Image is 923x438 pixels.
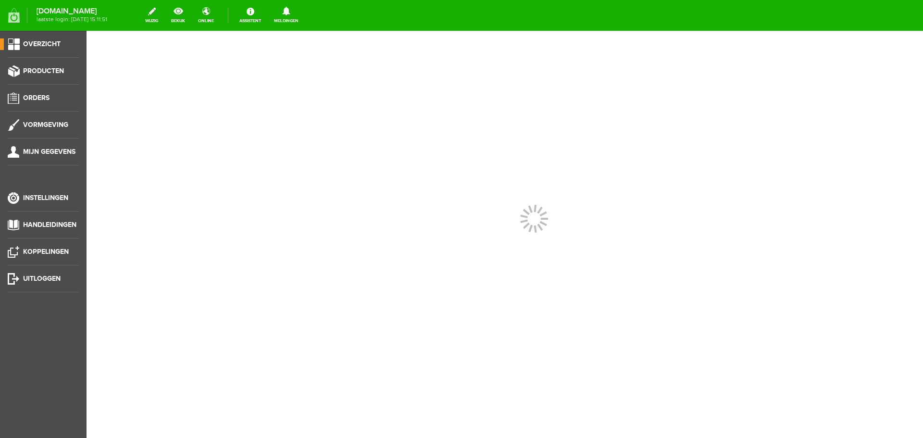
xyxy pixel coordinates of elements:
a: wijzig [139,5,164,26]
span: Mijn gegevens [23,148,75,156]
span: Producten [23,67,64,75]
a: bekijk [165,5,191,26]
span: Uitloggen [23,275,61,283]
a: Assistent [234,5,267,26]
span: Overzicht [23,40,61,48]
span: Orders [23,94,50,102]
a: online [192,5,220,26]
a: Meldingen [268,5,304,26]
strong: [DOMAIN_NAME] [37,9,107,14]
span: Handleidingen [23,221,76,229]
span: Koppelingen [23,248,69,256]
span: Vormgeving [23,121,68,129]
span: laatste login: [DATE] 15:11:51 [37,17,107,22]
span: Instellingen [23,194,68,202]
